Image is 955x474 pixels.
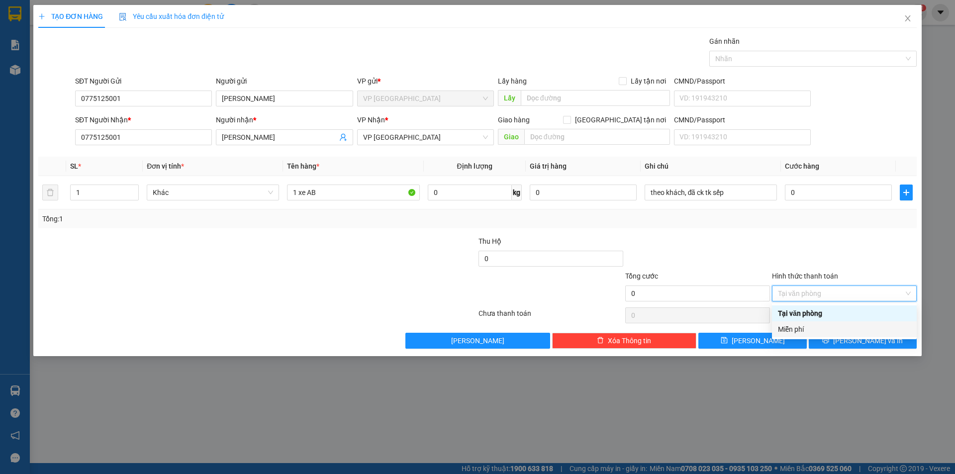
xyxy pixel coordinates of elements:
[809,333,917,349] button: printer[PERSON_NAME] và In
[357,116,385,124] span: VP Nhận
[625,272,658,280] span: Tổng cước
[732,335,785,346] span: [PERSON_NAME]
[778,324,911,335] div: Miễn phí
[608,335,651,346] span: Xóa Thông tin
[498,77,527,85] span: Lấy hàng
[833,335,903,346] span: [PERSON_NAME] và In
[498,129,524,145] span: Giao
[571,114,670,125] span: [GEOGRAPHIC_DATA] tận nơi
[778,308,911,319] div: Tại văn phòng
[119,13,127,21] img: icon
[822,337,829,345] span: printer
[287,185,419,200] input: VD: Bàn, Ghế
[119,12,224,20] span: Yêu cầu xuất hóa đơn điện tử
[147,162,184,170] span: Đơn vị tính
[900,185,913,200] button: plus
[785,162,819,170] span: Cước hàng
[645,185,777,200] input: Ghi Chú
[457,162,492,170] span: Định lượng
[477,308,624,325] div: Chưa thanh toán
[627,76,670,87] span: Lấy tận nơi
[405,333,550,349] button: [PERSON_NAME]
[38,12,103,20] span: TẠO ĐƠN HÀNG
[339,133,347,141] span: user-add
[75,76,212,87] div: SĐT Người Gửi
[75,114,212,125] div: SĐT Người Nhận
[772,272,838,280] label: Hình thức thanh toán
[709,37,740,45] label: Gán nhãn
[357,76,494,87] div: VP gửi
[498,116,530,124] span: Giao hàng
[216,76,353,87] div: Người gửi
[42,185,58,200] button: delete
[287,162,319,170] span: Tên hàng
[674,114,811,125] div: CMND/Passport
[524,129,670,145] input: Dọc đường
[900,189,912,196] span: plus
[698,333,806,349] button: save[PERSON_NAME]
[42,213,369,224] div: Tổng: 1
[721,337,728,345] span: save
[38,13,45,20] span: plus
[552,333,697,349] button: deleteXóa Thông tin
[498,90,521,106] span: Lấy
[778,286,911,301] span: Tại văn phòng
[153,185,273,200] span: Khác
[530,162,567,170] span: Giá trị hàng
[521,90,670,106] input: Dọc đường
[70,162,78,170] span: SL
[530,185,637,200] input: 0
[894,5,922,33] button: Close
[478,237,501,245] span: Thu Hộ
[674,76,811,87] div: CMND/Passport
[216,114,353,125] div: Người nhận
[363,91,488,106] span: VP Nha Trang
[363,130,488,145] span: VP Sài Gòn
[641,157,781,176] th: Ghi chú
[904,14,912,22] span: close
[451,335,504,346] span: [PERSON_NAME]
[597,337,604,345] span: delete
[512,185,522,200] span: kg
